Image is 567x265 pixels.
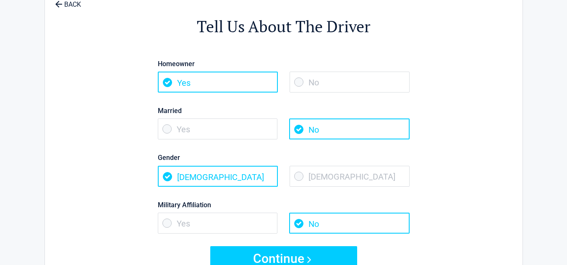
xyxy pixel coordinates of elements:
[289,118,409,139] span: No
[158,152,410,163] label: Gender
[289,213,409,234] span: No
[158,199,410,211] label: Military Affiliation
[158,105,410,116] label: Married
[158,118,278,139] span: Yes
[290,166,410,187] span: [DEMOGRAPHIC_DATA]
[158,166,278,187] span: [DEMOGRAPHIC_DATA]
[158,72,278,93] span: Yes
[158,213,278,234] span: Yes
[91,16,476,37] h2: Tell Us About The Driver
[158,58,410,69] label: Homeowner
[290,72,410,93] span: No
